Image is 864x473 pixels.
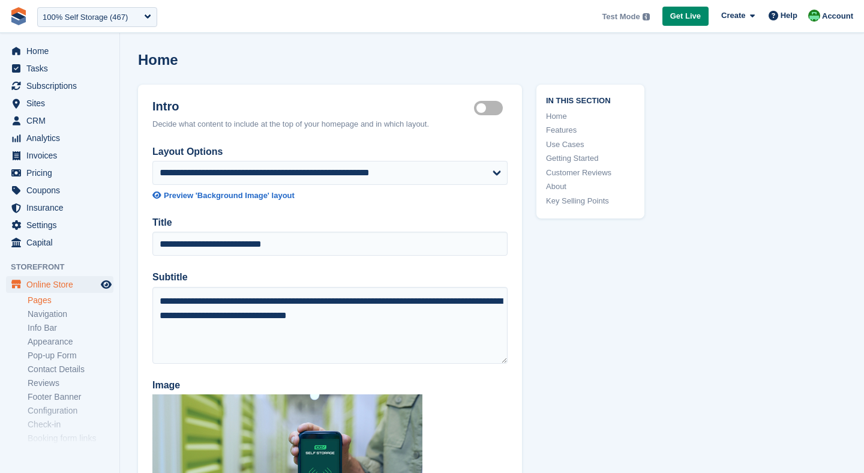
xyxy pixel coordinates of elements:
img: stora-icon-8386f47178a22dfd0bd8f6a31ec36ba5ce8667c1dd55bd0f319d3a0aa187defe.svg [10,7,28,25]
span: Settings [26,217,98,233]
h1: Home [138,52,178,68]
span: Storefront [11,261,119,273]
a: Get Live [662,7,709,26]
a: Booking form links [28,433,113,444]
a: Pop-up Form [28,350,113,361]
span: Pricing [26,164,98,181]
a: menu [6,130,113,146]
a: menu [6,95,113,112]
label: Subtitle [152,270,508,285]
span: CRM [26,112,98,129]
h2: Intro [152,99,474,113]
img: icon-info-grey-7440780725fd019a000dd9b08b2336e03edf1995a4989e88bcd33f0948082b44.svg [643,13,650,20]
label: Hero section active [474,107,508,109]
a: Contact Details [28,364,113,375]
a: Preview store [99,277,113,292]
a: menu [6,43,113,59]
a: Check-in [28,419,113,430]
span: Capital [26,234,98,251]
a: Navigation [28,309,113,320]
span: Test Mode [602,11,640,23]
a: menu [6,217,113,233]
a: Footer Banner [28,391,113,403]
span: Invoices [26,147,98,164]
a: menu [6,164,113,181]
label: Image [152,378,508,393]
span: In this section [546,94,635,106]
a: Info Bar [28,322,113,334]
span: Get Live [670,10,701,22]
a: Customer Reviews [546,167,635,179]
span: Create [721,10,745,22]
div: Decide what content to include at the top of your homepage and in which layout. [152,118,508,130]
a: Home [546,110,635,122]
a: About [546,181,635,193]
span: Sites [26,95,98,112]
a: menu [6,60,113,77]
span: Subscriptions [26,77,98,94]
a: Appearance [28,336,113,348]
a: Configuration [28,405,113,417]
img: Laura Carlisle [808,10,820,22]
a: menu [6,199,113,216]
span: Tasks [26,60,98,77]
a: menu [6,147,113,164]
span: Home [26,43,98,59]
span: Analytics [26,130,98,146]
a: Preview 'Background Image' layout [152,190,508,202]
span: Help [781,10,797,22]
a: menu [6,276,113,293]
div: Preview 'Background Image' layout [164,190,295,202]
div: 100% Self Storage (467) [43,11,128,23]
span: Account [822,10,853,22]
a: menu [6,182,113,199]
a: menu [6,112,113,129]
a: Use Cases [546,139,635,151]
label: Layout Options [152,145,508,159]
span: Online Store [26,276,98,293]
span: Insurance [26,199,98,216]
a: menu [6,234,113,251]
a: Key Selling Points [546,195,635,207]
label: Title [152,215,508,230]
a: Features [546,124,635,136]
a: Pages [28,295,113,306]
a: Reviews [28,378,113,389]
a: Getting Started [546,152,635,164]
a: menu [6,77,113,94]
span: Coupons [26,182,98,199]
